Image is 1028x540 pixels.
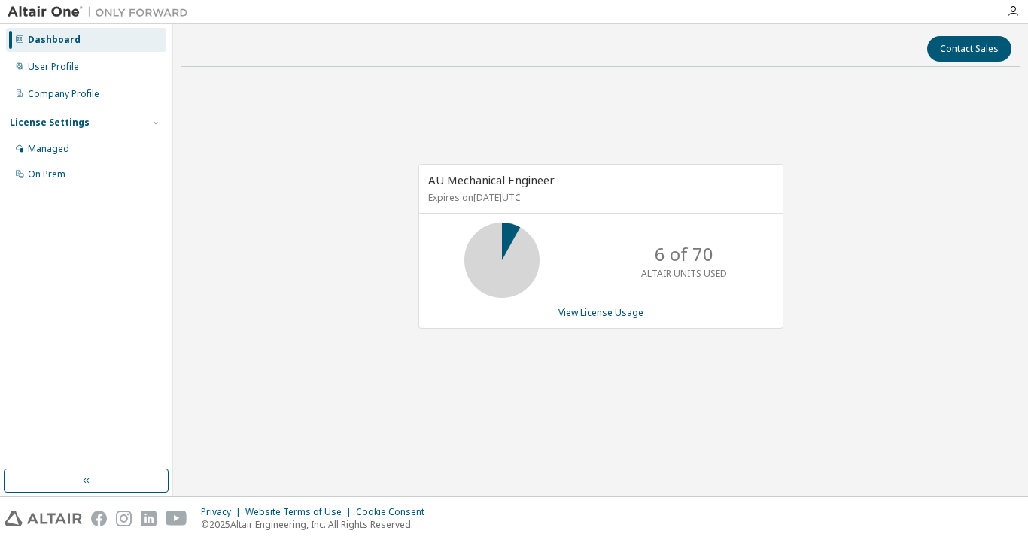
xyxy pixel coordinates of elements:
[10,117,90,129] div: License Settings
[641,267,727,280] p: ALTAIR UNITS USED
[28,34,81,46] div: Dashboard
[201,506,245,518] div: Privacy
[28,143,69,155] div: Managed
[558,306,643,319] a: View License Usage
[8,5,196,20] img: Altair One
[141,511,157,526] img: linkedin.svg
[245,506,356,518] div: Website Terms of Use
[28,168,65,181] div: On Prem
[655,241,713,267] p: 6 of 70
[91,511,107,526] img: facebook.svg
[927,36,1011,62] button: Contact Sales
[116,511,132,526] img: instagram.svg
[28,61,79,73] div: User Profile
[428,172,555,187] span: AU Mechanical Engineer
[356,506,433,518] div: Cookie Consent
[166,511,187,526] img: youtube.svg
[5,511,82,526] img: altair_logo.svg
[201,518,433,531] p: © 2025 Altair Engineering, Inc. All Rights Reserved.
[428,191,770,204] p: Expires on [DATE] UTC
[28,88,99,100] div: Company Profile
